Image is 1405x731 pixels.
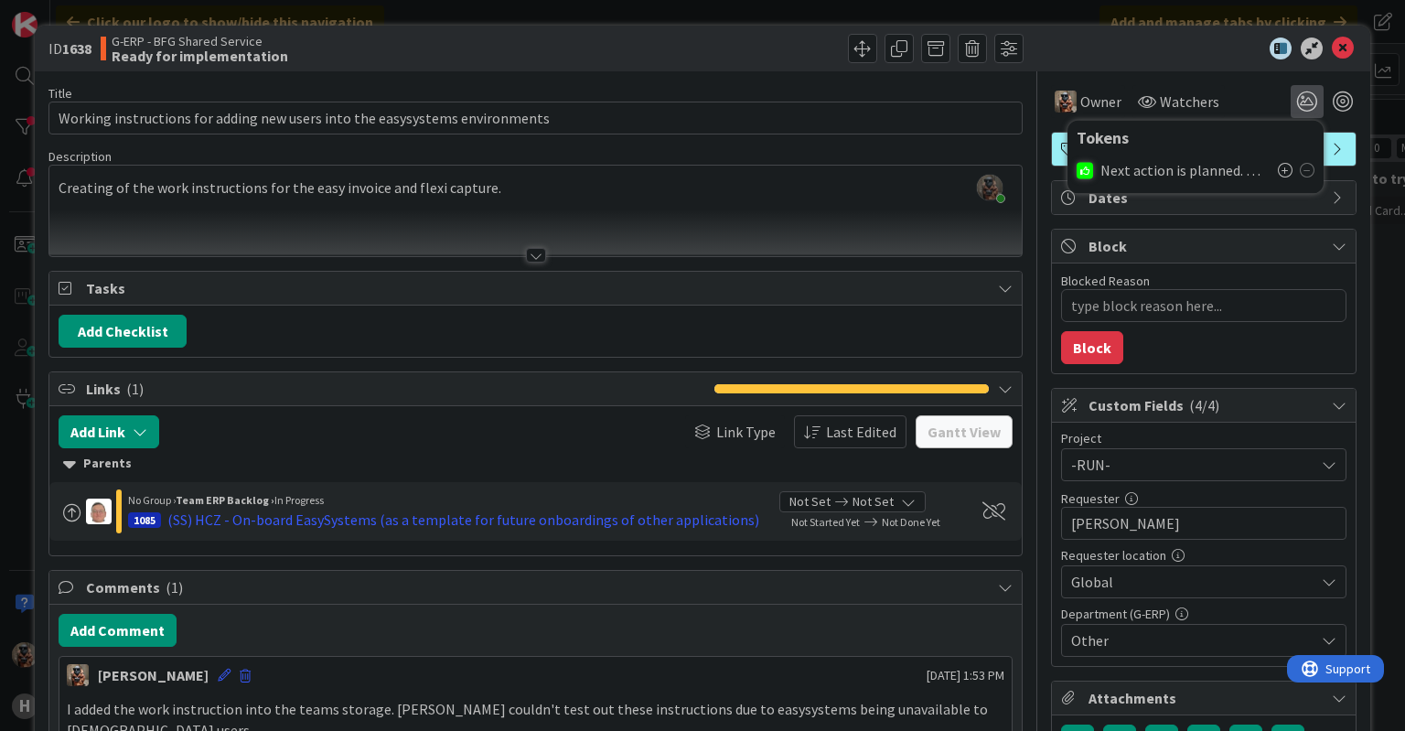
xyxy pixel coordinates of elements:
img: VK [67,664,89,686]
span: Link Type [716,421,776,443]
span: Last Edited [826,421,896,443]
span: ( 1 ) [126,380,144,398]
img: lD [86,499,112,524]
input: type card name here... [48,102,1022,134]
span: ( 4/4 ) [1189,396,1219,414]
span: Description [48,148,112,165]
b: Ready for implementation [112,48,288,63]
span: Next action is planned. No need for attention now [1100,162,1269,178]
div: [PERSON_NAME] [98,664,209,686]
div: Project [1061,432,1346,445]
label: Requester [1061,490,1120,507]
span: In Progress [274,493,324,507]
span: G-ERP - BFG Shared Service [112,34,288,48]
button: Add Comment [59,614,177,647]
span: Watchers [1160,91,1219,113]
span: Not Started Yet [791,515,860,529]
span: Not Set [853,492,894,511]
button: Gantt View [916,415,1013,448]
span: ID [48,38,91,59]
span: Comments [86,576,988,598]
button: Last Edited [794,415,906,448]
img: oTOD0sf59chnYN7MNh3hqTRrAbjJSTsP.jfif [977,175,1003,200]
div: Department (G-ERP) [1061,607,1346,620]
button: Block [1061,331,1123,364]
p: Creating of the work instructions for the easy invoice and flexi capture. [59,177,1012,199]
span: Tasks [86,277,988,299]
button: Add Checklist [59,315,187,348]
div: Parents [63,454,1007,474]
label: Title [48,85,72,102]
button: Add Link [59,415,159,448]
span: Global [1071,569,1305,595]
span: Attachments [1089,687,1323,709]
span: Custom Fields [1089,394,1323,416]
span: Dates [1089,187,1323,209]
span: Support [38,3,83,25]
span: [DATE] 1:53 PM [927,666,1004,685]
b: 1638 [62,39,91,58]
label: Blocked Reason [1061,273,1150,289]
span: Other [1071,629,1314,651]
b: Team ERP Backlog › [176,493,274,507]
img: VK [1055,91,1077,113]
div: Tokens [1077,129,1314,147]
div: (SS) HCZ - On-board EasySystems (as a template for future onboardings of other applications) [167,509,759,531]
span: Block [1089,235,1323,257]
span: Links [86,378,704,400]
span: ( 1 ) [166,578,183,597]
span: Not Set [789,492,831,511]
span: -RUN- [1071,452,1305,478]
span: No Group › [128,493,176,507]
span: Not Done Yet [882,515,940,529]
div: 1085 [128,512,161,528]
div: Requester location [1061,549,1346,562]
span: Owner [1080,91,1121,113]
